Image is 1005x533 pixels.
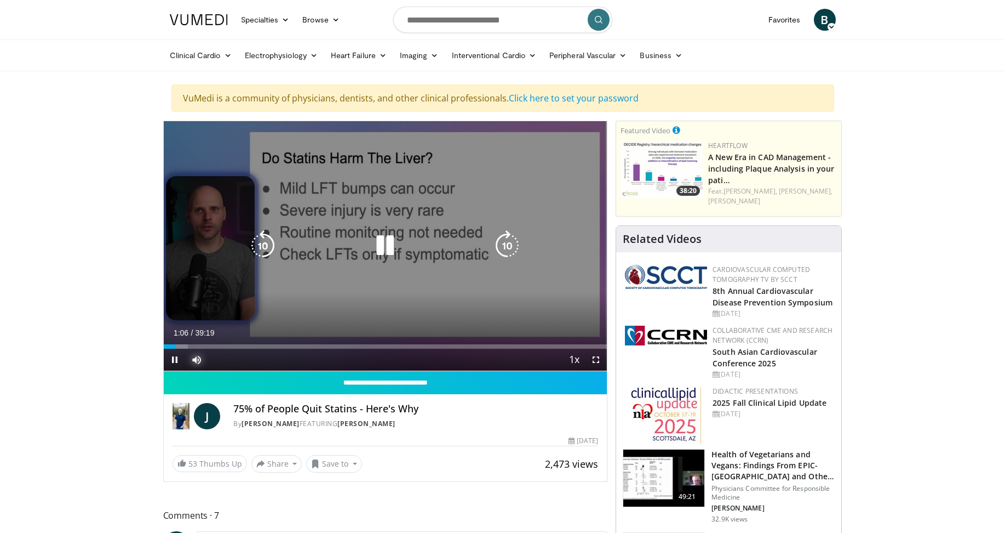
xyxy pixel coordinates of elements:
img: VuMedi Logo [170,14,228,25]
a: [PERSON_NAME] [708,196,760,206]
a: Clinical Cardio [163,44,238,66]
a: Specialties [234,9,296,31]
small: Featured Video [621,126,670,135]
a: J [194,403,220,429]
button: Save to [306,455,362,473]
a: Favorites [762,9,807,31]
span: Comments 7 [163,508,608,523]
a: Heartflow [708,141,748,150]
img: 606f2b51-b844-428b-aa21-8c0c72d5a896.150x105_q85_crop-smart_upscale.jpg [623,450,704,507]
span: 39:19 [195,328,214,337]
button: Pause [164,349,186,371]
a: 2025 Fall Clinical Lipid Update [713,398,826,408]
button: Share [251,455,302,473]
button: Playback Rate [563,349,585,371]
a: Collaborative CME and Research Network (CCRN) [713,326,832,345]
p: Physicians Committee for Responsible Medicine [711,484,835,502]
a: [PERSON_NAME], [723,186,777,196]
div: [DATE] [713,409,832,419]
span: 49:21 [674,491,700,502]
button: Mute [186,349,208,371]
a: South Asian Cardiovascular Conference 2025 [713,347,817,368]
a: [PERSON_NAME] [337,419,395,428]
a: A New Era in CAD Management - including Plaque Analysis in your pati… [708,152,834,185]
a: Electrophysiology [238,44,324,66]
h3: Health of Vegetarians and Vegans: Findings From EPIC-[GEOGRAPHIC_DATA] and Othe… [711,449,835,482]
span: 1:06 [174,328,188,337]
img: 738d0e2d-290f-4d89-8861-908fb8b721dc.150x105_q85_crop-smart_upscale.jpg [621,141,703,199]
img: 51a70120-4f25-49cc-93a4-67582377e75f.png.150x105_q85_autocrop_double_scale_upscale_version-0.2.png [625,265,707,289]
div: [DATE] [713,370,832,379]
a: 8th Annual Cardiovascular Disease Prevention Symposium [713,286,832,308]
p: [PERSON_NAME] [711,504,835,513]
a: 38:20 [621,141,703,199]
a: Imaging [393,44,445,66]
div: Progress Bar [164,344,607,349]
a: [PERSON_NAME] [242,419,300,428]
a: [PERSON_NAME], [779,186,832,196]
span: 38:20 [676,186,700,196]
a: 49:21 Health of Vegetarians and Vegans: Findings From EPIC-[GEOGRAPHIC_DATA] and Othe… Physicians... [623,449,835,524]
a: Browse [296,9,346,31]
h4: Related Videos [623,233,702,246]
span: 2,473 views [545,457,598,470]
a: Interventional Cardio [445,44,543,66]
div: Feat. [708,186,837,206]
h4: 75% of People Quit Statins - Here's Why [233,403,598,415]
img: Dr. Jordan Rennicke [173,403,190,429]
a: Peripheral Vascular [543,44,633,66]
a: Business [633,44,689,66]
div: [DATE] [568,436,598,446]
img: a04ee3ba-8487-4636-b0fb-5e8d268f3737.png.150x105_q85_autocrop_double_scale_upscale_version-0.2.png [625,326,707,345]
img: d65bce67-f81a-47c5-b47d-7b8806b59ca8.jpg.150x105_q85_autocrop_double_scale_upscale_version-0.2.jpg [631,387,702,444]
span: / [191,328,193,337]
span: 53 [188,458,197,469]
div: By FEATURING [233,419,598,429]
div: [DATE] [713,309,832,319]
video-js: Video Player [164,121,607,371]
button: Fullscreen [585,349,607,371]
a: Click here to set your password [509,92,639,104]
a: Cardiovascular Computed Tomography TV by SCCT [713,265,810,284]
input: Search topics, interventions [393,7,612,33]
a: Heart Failure [324,44,393,66]
a: B [814,9,836,31]
div: VuMedi is a community of physicians, dentists, and other clinical professionals. [171,84,834,112]
p: 32.9K views [711,515,748,524]
a: 53 Thumbs Up [173,455,247,472]
div: Didactic Presentations [713,387,832,396]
